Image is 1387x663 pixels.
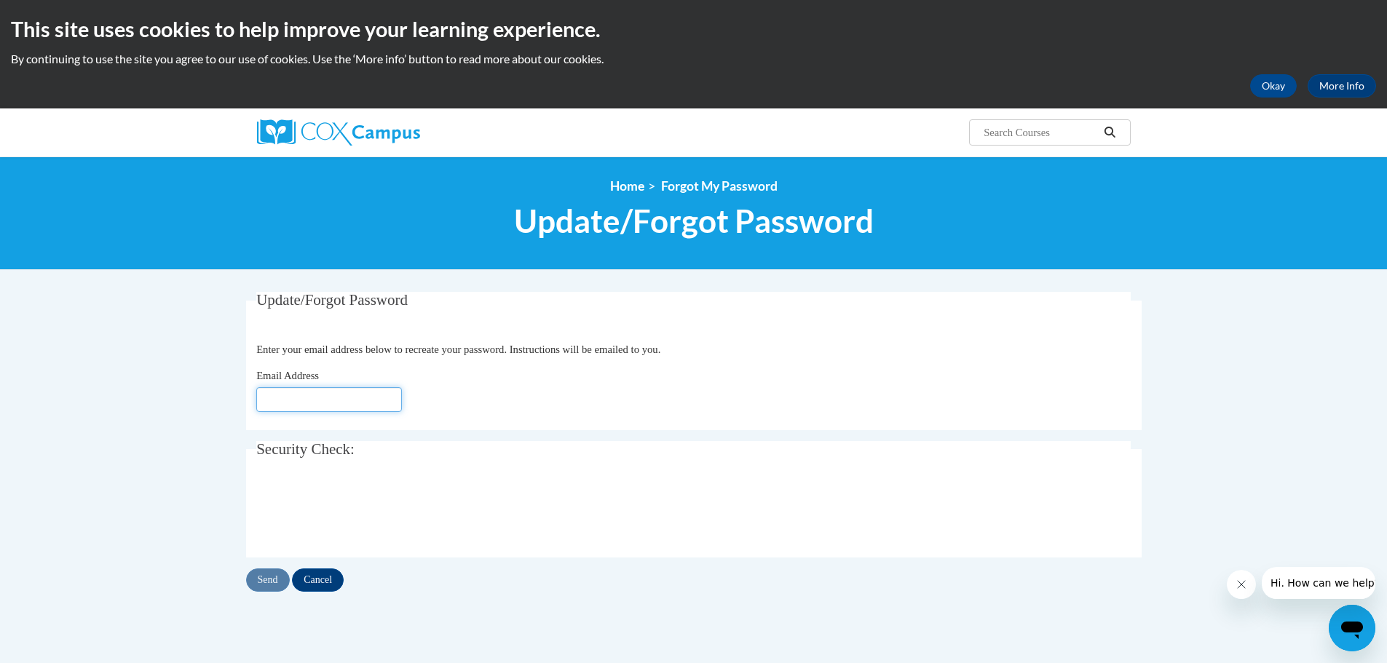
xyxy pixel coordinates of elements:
span: Update/Forgot Password [514,202,874,240]
h2: This site uses cookies to help improve your learning experience. [11,15,1376,44]
span: Email Address [256,370,319,381]
span: Security Check: [256,440,355,458]
iframe: reCAPTCHA [256,483,478,539]
input: Email [256,387,402,412]
input: Search Courses [982,124,1099,141]
a: Cox Campus [257,119,534,146]
p: By continuing to use the site you agree to our use of cookies. Use the ‘More info’ button to read... [11,51,1376,67]
span: Hi. How can we help? [9,10,118,22]
span: Enter your email address below to recreate your password. Instructions will be emailed to you. [256,344,660,355]
input: Cancel [292,568,344,592]
iframe: Button to launch messaging window [1329,605,1375,651]
a: Home [610,178,644,194]
span: Update/Forgot Password [256,291,408,309]
button: Okay [1250,74,1297,98]
button: Search [1099,124,1121,141]
iframe: Close message [1227,570,1256,599]
iframe: Message from company [1262,567,1375,599]
img: Cox Campus [257,119,420,146]
span: Forgot My Password [661,178,778,194]
a: More Info [1308,74,1376,98]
